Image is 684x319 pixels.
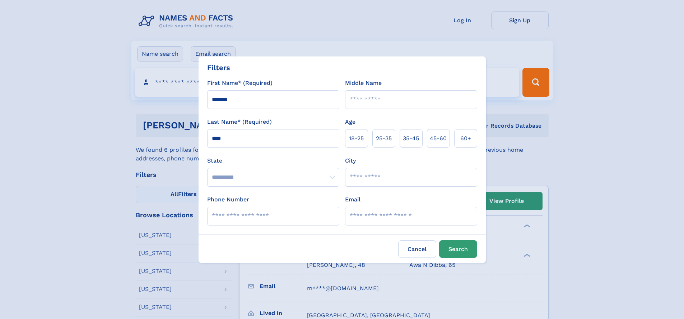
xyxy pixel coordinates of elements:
[376,134,392,143] span: 25‑35
[345,156,356,165] label: City
[439,240,477,258] button: Search
[207,156,339,165] label: State
[430,134,447,143] span: 45‑60
[207,79,273,87] label: First Name* (Required)
[345,79,382,87] label: Middle Name
[345,118,355,126] label: Age
[460,134,471,143] span: 60+
[207,62,230,73] div: Filters
[345,195,360,204] label: Email
[403,134,419,143] span: 35‑45
[349,134,364,143] span: 18‑25
[398,240,436,258] label: Cancel
[207,118,272,126] label: Last Name* (Required)
[207,195,249,204] label: Phone Number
